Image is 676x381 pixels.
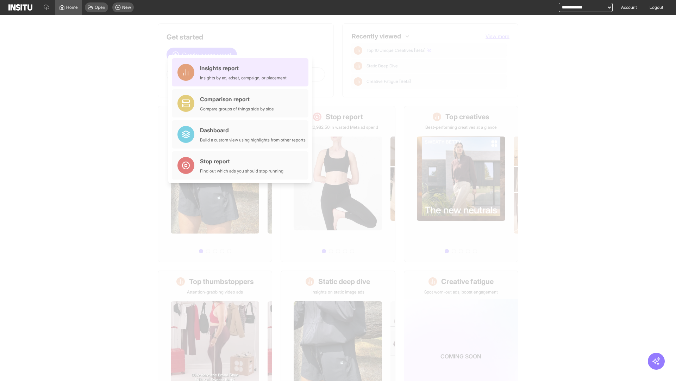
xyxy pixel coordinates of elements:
span: Home [66,5,78,10]
img: Logo [8,4,32,11]
div: Compare groups of things side by side [200,106,274,112]
div: Dashboard [200,126,306,134]
span: New [122,5,131,10]
div: Insights by ad, adset, campaign, or placement [200,75,287,81]
div: Stop report [200,157,283,165]
div: Insights report [200,64,287,72]
span: Open [95,5,105,10]
div: Build a custom view using highlights from other reports [200,137,306,143]
div: Comparison report [200,95,274,103]
div: Find out which ads you should stop running [200,168,283,174]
